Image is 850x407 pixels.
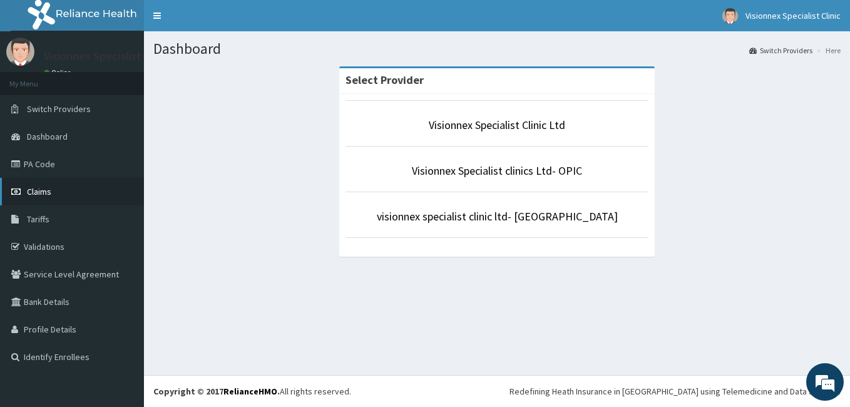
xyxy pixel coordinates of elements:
span: Claims [27,186,51,197]
h1: Dashboard [153,41,841,57]
span: Tariffs [27,214,49,225]
span: Visionnex Specialist Clinic [745,10,841,21]
a: Online [44,68,74,77]
li: Here [814,45,841,56]
img: User Image [6,38,34,66]
div: Redefining Heath Insurance in [GEOGRAPHIC_DATA] using Telemedicine and Data Science! [509,385,841,398]
img: User Image [722,8,738,24]
a: Visionnex Specialist Clinic Ltd [429,118,565,132]
a: Switch Providers [749,45,812,56]
span: Dashboard [27,131,68,142]
strong: Select Provider [346,73,424,87]
strong: Copyright © 2017 . [153,386,280,397]
a: Visionnex Specialist clinics Ltd- OPIC [412,163,582,178]
a: RelianceHMO [223,386,277,397]
footer: All rights reserved. [144,375,850,407]
span: Switch Providers [27,103,91,115]
a: visionnex specialist clinic ltd- [GEOGRAPHIC_DATA] [377,209,618,224]
p: Visionnex Specialist Clinic [44,51,170,62]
